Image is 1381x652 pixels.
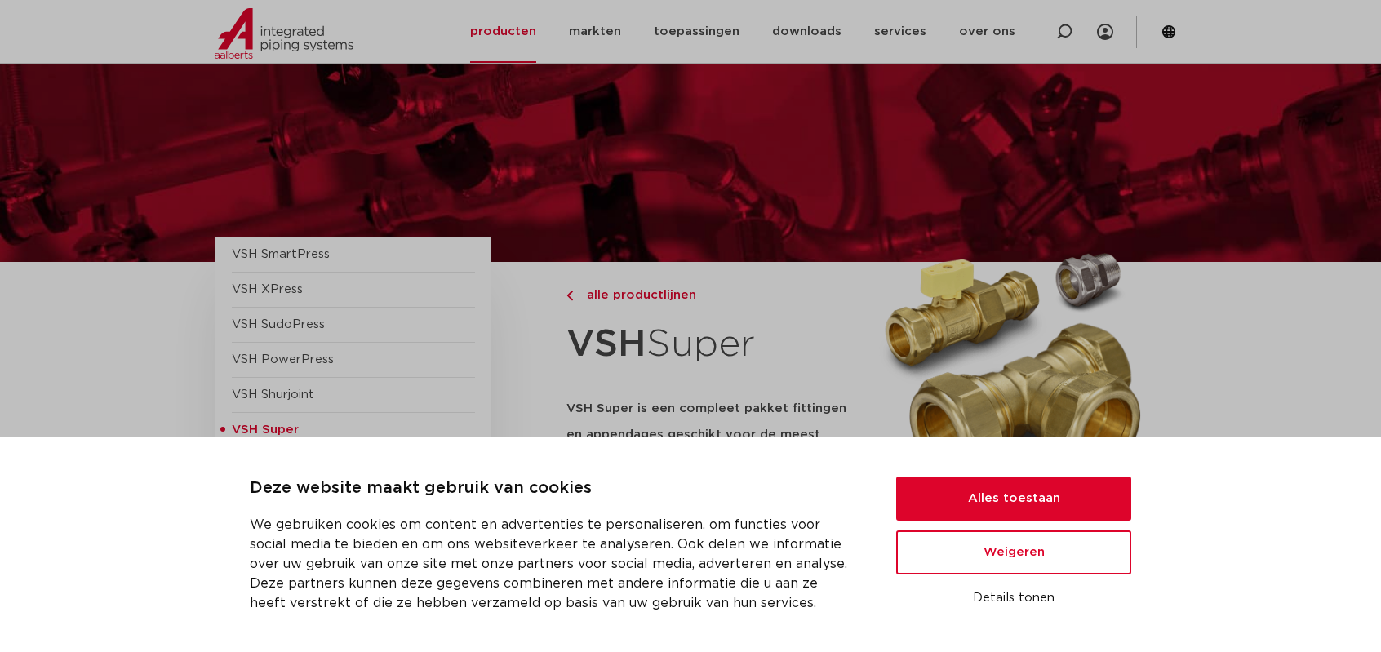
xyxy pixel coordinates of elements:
[232,353,334,366] a: VSH PowerPress
[896,477,1131,521] button: Alles toestaan
[232,424,299,436] span: VSH Super
[896,584,1131,612] button: Details tonen
[232,388,314,401] a: VSH Shurjoint
[250,515,857,613] p: We gebruiken cookies om content en advertenties te personaliseren, om functies voor social media ...
[566,313,862,376] h1: Super
[232,318,325,330] a: VSH SudoPress
[232,248,330,260] a: VSH SmartPress
[896,530,1131,574] button: Weigeren
[250,476,857,502] p: Deze website maakt gebruik van cookies
[577,289,696,301] span: alle productlijnen
[566,291,573,301] img: chevron-right.svg
[566,326,646,363] strong: VSH
[232,283,303,295] a: VSH XPress
[566,286,862,305] a: alle productlijnen
[566,396,862,474] h5: VSH Super is een compleet pakket fittingen en appendages geschikt voor de meest uiteenlopende toe...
